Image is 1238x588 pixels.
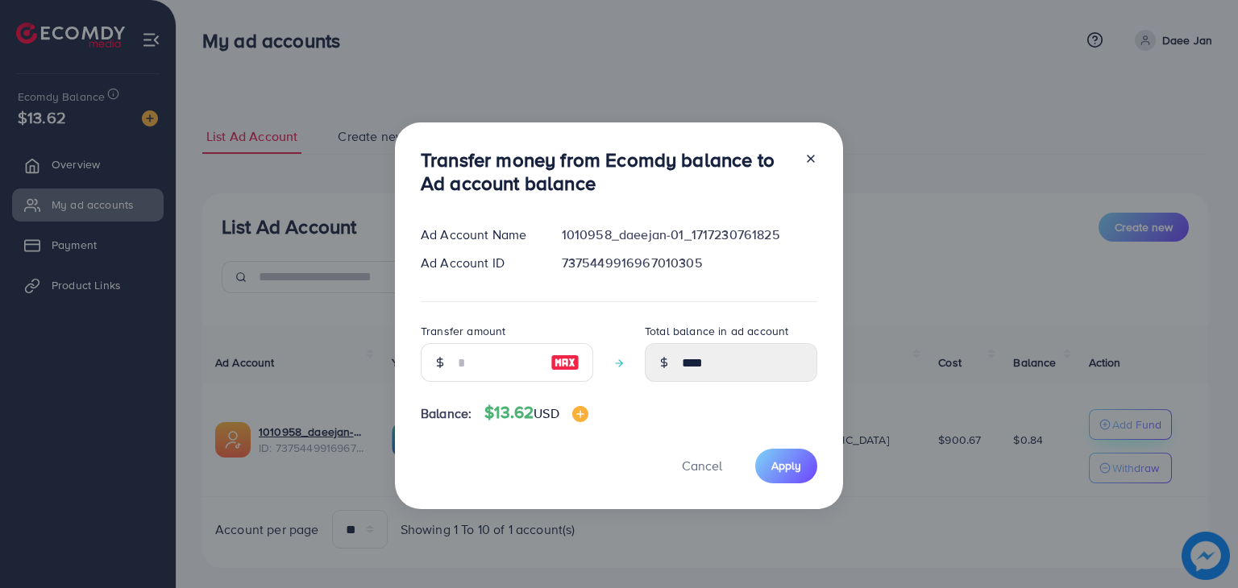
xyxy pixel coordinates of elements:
div: Ad Account Name [408,226,549,244]
span: Balance: [421,404,472,423]
h3: Transfer money from Ecomdy balance to Ad account balance [421,148,791,195]
span: USD [534,404,559,422]
img: image [572,406,588,422]
img: image [550,353,580,372]
div: 1010958_daeejan-01_1717230761825 [549,226,830,244]
span: Cancel [682,457,722,474]
label: Total balance in ad account [645,323,788,339]
span: Apply [771,458,801,474]
button: Cancel [662,449,742,483]
div: Ad Account ID [408,254,549,272]
button: Apply [755,449,817,483]
label: Transfer amount [421,323,505,339]
div: 7375449916967010305 [549,254,830,272]
h4: $13.62 [484,403,588,423]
